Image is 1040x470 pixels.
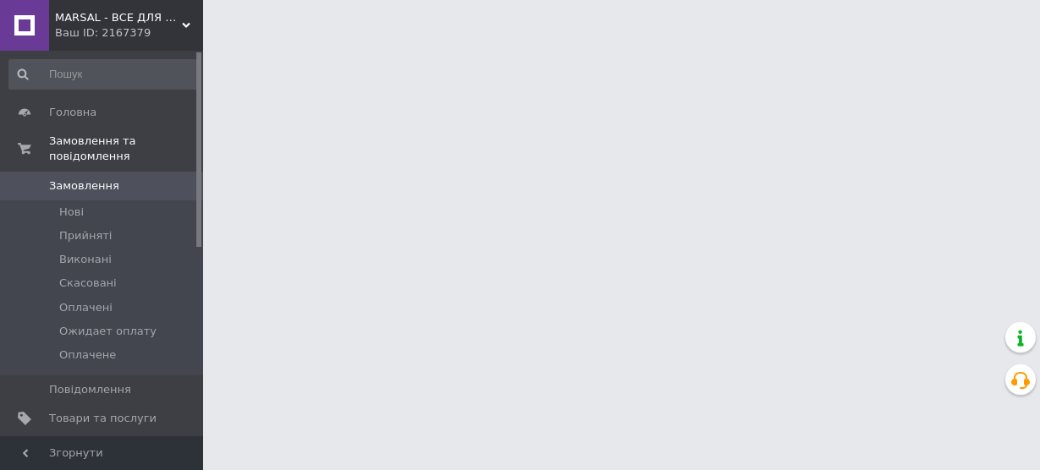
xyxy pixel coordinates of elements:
[8,59,200,90] input: Пошук
[49,105,96,120] span: Головна
[59,347,116,363] span: Оплачене
[49,382,131,397] span: Повідомлення
[59,252,112,267] span: Виконані
[59,324,157,339] span: Ожидает оплату
[49,178,119,194] span: Замовлення
[49,134,203,164] span: Замовлення та повідомлення
[59,276,117,291] span: Скасовані
[55,25,203,41] div: Ваш ID: 2167379
[59,205,84,220] span: Нові
[59,228,112,243] span: Прийняті
[49,411,157,426] span: Товари та послуги
[59,300,113,315] span: Оплачені
[55,10,182,25] span: MARSAL - ВСЕ ДЛЯ САЛОНІВ КРАСИ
